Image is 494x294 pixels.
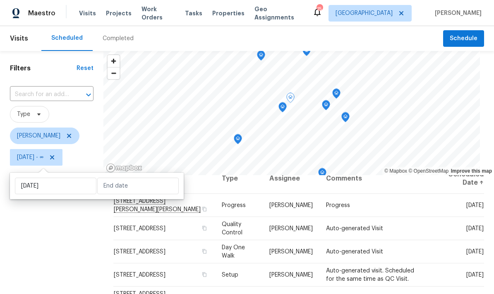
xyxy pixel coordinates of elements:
[114,272,165,278] span: [STREET_ADDRESS]
[15,178,96,194] input: Start date
[201,224,209,232] button: Copy Address
[319,164,431,194] th: Comments
[466,226,484,231] span: [DATE]
[114,249,165,255] span: [STREET_ADDRESS]
[10,64,77,72] h1: Filters
[286,93,295,106] div: Map marker
[317,5,322,13] div: 15
[222,202,246,208] span: Progress
[466,249,484,255] span: [DATE]
[108,55,120,67] button: Zoom in
[341,112,350,125] div: Map marker
[222,245,245,259] span: Day One Walk
[466,202,484,208] span: [DATE]
[83,89,94,101] button: Open
[269,272,313,278] span: [PERSON_NAME]
[108,67,120,79] button: Zoom out
[17,153,43,161] span: [DATE] - ∞
[201,205,209,213] button: Copy Address
[10,88,70,101] input: Search for an address...
[269,202,313,208] span: [PERSON_NAME]
[106,163,142,173] a: Mapbox homepage
[103,34,134,43] div: Completed
[114,226,165,231] span: [STREET_ADDRESS]
[450,34,477,44] span: Schedule
[263,164,319,194] th: Assignee
[77,64,94,72] div: Reset
[234,134,242,147] div: Map marker
[28,9,55,17] span: Maestro
[215,164,263,194] th: Type
[322,100,330,113] div: Map marker
[326,226,383,231] span: Auto-generated Visit
[432,9,482,17] span: [PERSON_NAME]
[257,51,265,63] div: Map marker
[336,9,393,17] span: [GEOGRAPHIC_DATA]
[326,268,414,282] span: Auto-generated visit. Scheduled for the same time as QC Visit.
[106,9,132,17] span: Projects
[185,10,202,16] span: Tasks
[302,46,311,59] div: Map marker
[141,5,175,22] span: Work Orders
[408,168,448,174] a: OpenStreetMap
[254,5,302,22] span: Geo Assignments
[431,164,484,194] th: Scheduled Date ↑
[103,51,480,175] canvas: Map
[326,249,383,255] span: Auto-generated Visit
[79,9,96,17] span: Visits
[201,271,209,278] button: Copy Address
[451,168,492,174] a: Improve this map
[97,178,179,194] input: End date
[17,132,60,140] span: [PERSON_NAME]
[10,29,28,48] span: Visits
[466,272,484,278] span: [DATE]
[332,89,341,101] div: Map marker
[222,272,238,278] span: Setup
[201,248,209,255] button: Copy Address
[318,168,326,181] div: Map marker
[384,168,407,174] a: Mapbox
[278,102,287,115] div: Map marker
[51,34,83,42] div: Scheduled
[17,110,30,118] span: Type
[443,30,484,47] button: Schedule
[222,222,242,236] span: Quality Control
[269,226,313,231] span: [PERSON_NAME]
[212,9,245,17] span: Properties
[269,249,313,255] span: [PERSON_NAME]
[326,202,350,208] span: Progress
